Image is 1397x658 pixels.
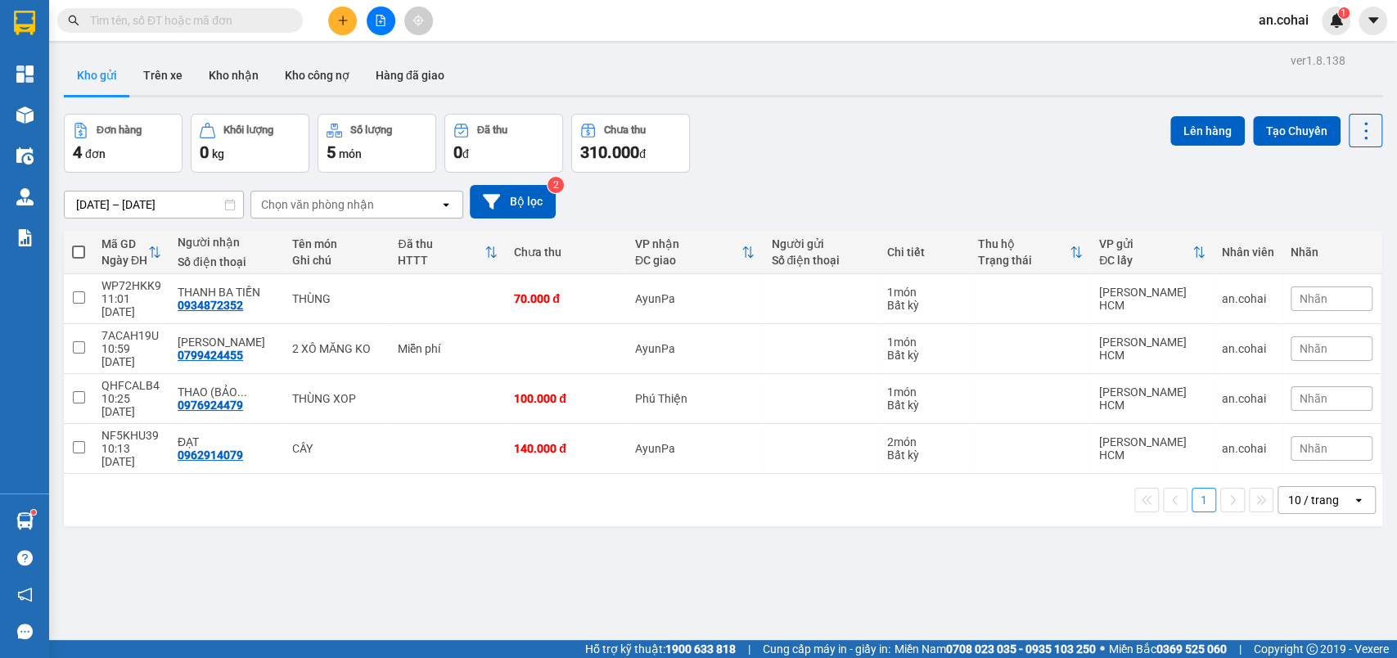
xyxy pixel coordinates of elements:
[635,392,755,405] div: Phú Thiện
[978,237,1070,250] div: Thu hộ
[444,114,563,173] button: Đã thu0đ
[1300,292,1327,305] span: Nhãn
[604,124,646,136] div: Chưa thu
[101,429,161,442] div: NF5KHU39
[85,147,106,160] span: đơn
[1170,116,1245,146] button: Lên hàng
[1222,442,1274,455] div: an.cohai
[178,399,243,412] div: 0976924479
[439,198,453,211] svg: open
[292,237,381,250] div: Tên món
[16,229,34,246] img: solution-icon
[639,147,646,160] span: đ
[339,147,362,160] span: món
[887,349,962,362] div: Bất kỳ
[771,237,871,250] div: Người gửi
[1099,286,1205,312] div: [PERSON_NAME] HCM
[398,254,484,267] div: HTTT
[130,56,196,95] button: Trên xe
[635,342,755,355] div: AyunPa
[101,292,161,318] div: 11:01 [DATE]
[1352,493,1365,507] svg: open
[16,512,34,530] img: warehouse-icon
[200,142,209,162] span: 0
[178,349,243,362] div: 0799424455
[978,254,1070,267] div: Trạng thái
[68,15,79,26] span: search
[477,124,507,136] div: Đã thu
[178,336,276,349] div: Chú Lê
[212,147,224,160] span: kg
[571,114,690,173] button: Chưa thu310.000đ
[101,379,161,392] div: QHFCALB4
[223,124,273,136] div: Khối lượng
[16,106,34,124] img: warehouse-icon
[635,254,741,267] div: ĐC giao
[101,237,148,250] div: Mã GD
[887,286,962,299] div: 1 món
[1341,7,1346,19] span: 1
[178,236,276,249] div: Người nhận
[887,399,962,412] div: Bất kỳ
[1091,231,1214,274] th: Toggle SortBy
[337,15,349,26] span: plus
[292,342,381,355] div: 2 XÔ MĂNG KO
[887,448,962,462] div: Bất kỳ
[887,336,962,349] div: 1 món
[1099,254,1192,267] div: ĐC lấy
[101,254,148,267] div: Ngày ĐH
[887,385,962,399] div: 1 món
[748,640,750,658] span: |
[292,254,381,267] div: Ghi chú
[261,196,374,213] div: Chọn văn phòng nhận
[398,237,484,250] div: Đã thu
[970,231,1091,274] th: Toggle SortBy
[548,177,564,193] sup: 2
[665,642,736,656] strong: 1900 633 818
[367,7,395,35] button: file-add
[363,56,457,95] button: Hàng đã giao
[1338,7,1350,19] sup: 1
[1329,13,1344,28] img: icon-new-feature
[64,56,130,95] button: Kho gửi
[90,11,283,29] input: Tìm tên, số ĐT hoặc mã đơn
[1156,642,1227,656] strong: 0369 525 060
[101,342,161,368] div: 10:59 [DATE]
[101,329,161,342] div: 7ACAH19U
[17,550,33,566] span: question-circle
[318,114,436,173] button: Số lượng5món
[328,7,357,35] button: plus
[178,286,276,299] div: THANH BA TIỀN
[895,640,1096,658] span: Miền Nam
[398,342,498,355] div: Miễn phí
[1300,342,1327,355] span: Nhãn
[14,11,35,35] img: logo-vxr
[514,392,619,405] div: 100.000 đ
[585,640,736,658] span: Hỗ trợ kỹ thuật:
[412,15,424,26] span: aim
[64,114,183,173] button: Đơn hàng4đơn
[178,385,276,399] div: THAO (BẢO CHÂU)
[178,299,243,312] div: 0934872352
[1253,116,1341,146] button: Tạo Chuyến
[196,56,272,95] button: Kho nhận
[191,114,309,173] button: Khối lượng0kg
[31,510,36,515] sup: 1
[16,147,34,164] img: warehouse-icon
[1222,246,1274,259] div: Nhân viên
[1099,237,1192,250] div: VP gửi
[101,442,161,468] div: 10:13 [DATE]
[887,435,962,448] div: 2 món
[635,237,741,250] div: VP nhận
[97,124,142,136] div: Đơn hàng
[17,587,33,602] span: notification
[1099,435,1205,462] div: [PERSON_NAME] HCM
[514,246,619,259] div: Chưa thu
[17,624,33,639] span: message
[1109,640,1227,658] span: Miền Bắc
[1306,643,1318,655] span: copyright
[635,442,755,455] div: AyunPa
[635,292,755,305] div: AyunPa
[1359,7,1387,35] button: caret-down
[1291,246,1372,259] div: Nhãn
